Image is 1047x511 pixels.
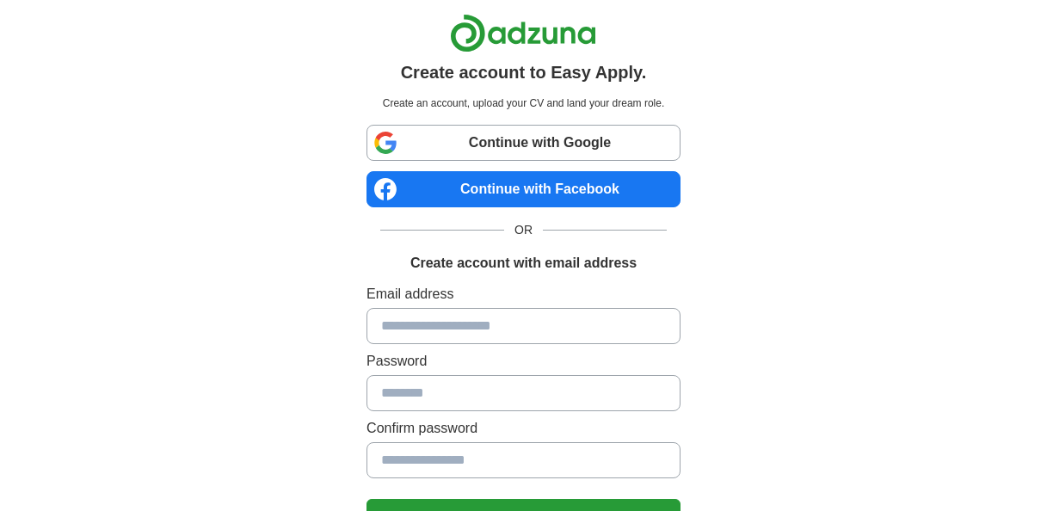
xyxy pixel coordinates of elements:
img: Adzuna logo [450,14,596,52]
h1: Create account with email address [410,253,637,274]
label: Password [366,351,681,372]
h1: Create account to Easy Apply. [401,59,647,85]
label: Confirm password [366,418,681,439]
span: OR [504,221,543,239]
label: Email address [366,284,681,305]
a: Continue with Google [366,125,681,161]
a: Continue with Facebook [366,171,681,207]
p: Create an account, upload your CV and land your dream role. [370,95,677,111]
